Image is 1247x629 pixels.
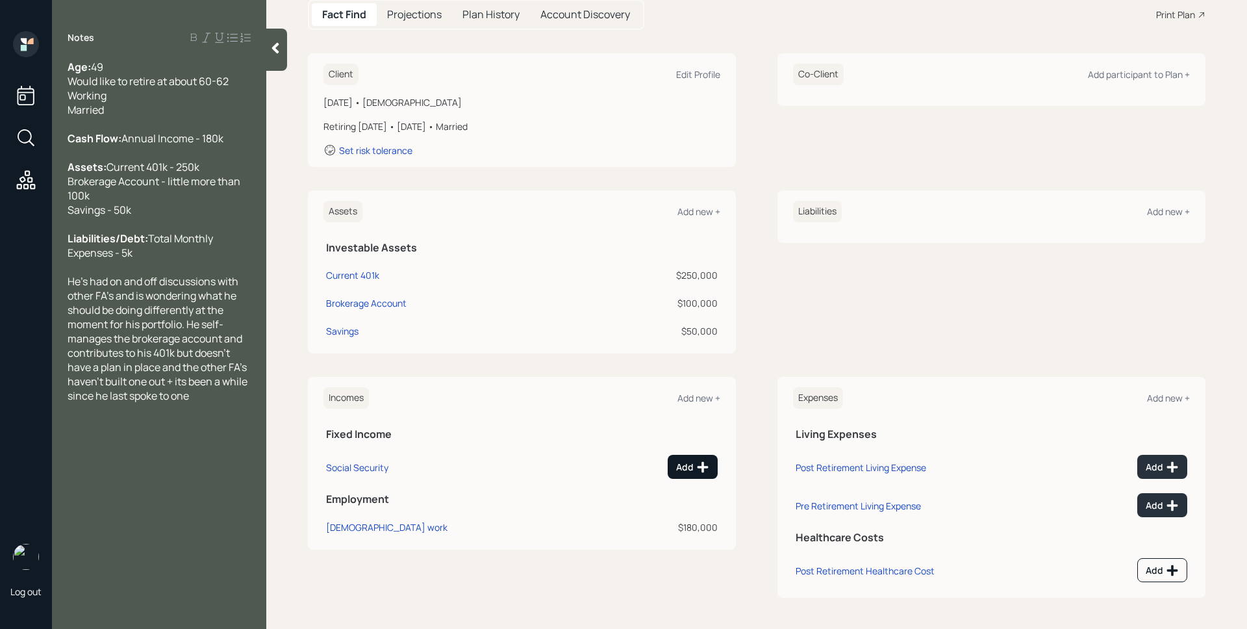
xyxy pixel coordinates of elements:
[1088,68,1190,81] div: Add participant to Plan +
[793,387,843,409] h6: Expenses
[323,96,720,109] div: [DATE] • [DEMOGRAPHIC_DATA]
[121,131,223,146] span: Annual Income - 180k
[1146,461,1179,474] div: Add
[68,31,94,44] label: Notes
[1137,493,1187,517] button: Add
[326,242,718,254] h5: Investable Assets
[1147,205,1190,218] div: Add new +
[13,544,39,570] img: james-distasi-headshot.png
[793,64,844,85] h6: Co-Client
[68,274,249,403] span: He's had on and off discussions with other FA's and is wondering what he should be doing differen...
[326,521,447,533] div: [DEMOGRAPHIC_DATA] work
[1147,392,1190,404] div: Add new +
[793,201,842,222] h6: Liabilities
[796,428,1187,441] h5: Living Expenses
[583,296,718,310] div: $100,000
[583,324,718,338] div: $50,000
[677,392,720,404] div: Add new +
[1146,499,1179,512] div: Add
[339,144,412,157] div: Set risk tolerance
[68,231,215,260] span: Total Monthly Expenses - 5k
[1137,455,1187,479] button: Add
[1146,564,1179,577] div: Add
[323,387,369,409] h6: Incomes
[796,565,935,577] div: Post Retirement Healthcare Cost
[796,461,926,474] div: Post Retirement Living Expense
[323,201,362,222] h6: Assets
[677,205,720,218] div: Add new +
[10,585,42,598] div: Log out
[68,160,107,174] span: Assets:
[326,428,718,441] h5: Fixed Income
[326,324,359,338] div: Savings
[676,68,720,81] div: Edit Profile
[322,8,366,21] h5: Fact Find
[1137,558,1187,582] button: Add
[68,231,148,246] span: Liabilities/Debt:
[68,131,121,146] span: Cash Flow:
[796,532,1187,544] h5: Healthcare Costs
[323,120,720,133] div: Retiring [DATE] • [DATE] • Married
[323,64,359,85] h6: Client
[387,8,442,21] h5: Projections
[326,296,407,310] div: Brokerage Account
[326,461,388,474] div: Social Security
[668,455,718,479] button: Add
[603,520,718,534] div: $180,000
[796,500,921,512] div: Pre Retirement Living Expense
[1156,8,1195,21] div: Print Plan
[68,60,229,117] span: 49 Would like to retire at about 60-62 Working Married
[68,60,91,74] span: Age:
[462,8,520,21] h5: Plan History
[540,8,630,21] h5: Account Discovery
[676,461,709,474] div: Add
[326,493,718,506] h5: Employment
[583,268,718,282] div: $250,000
[326,268,379,282] div: Current 401k
[68,160,242,217] span: Current 401k - 250k Brokerage Account - little more than 100k Savings - 50k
